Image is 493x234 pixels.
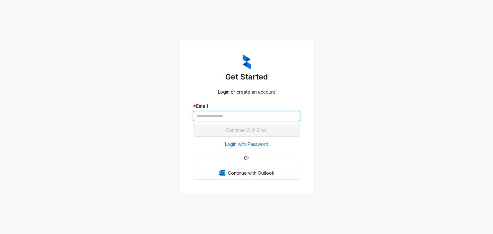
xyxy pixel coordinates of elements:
img: ZumaIcon [243,54,251,69]
button: Continue With Email [193,124,300,137]
button: Login with Password [193,139,300,149]
span: Or [239,155,254,162]
button: OutlookContinue with Outlook [193,167,300,180]
span: Login with Password [225,141,268,148]
h3: Get Started [193,72,300,82]
div: Email [193,103,300,110]
img: Outlook [219,170,225,176]
div: Login or create an account [193,88,300,96]
span: Continue with Outlook [228,170,274,177]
